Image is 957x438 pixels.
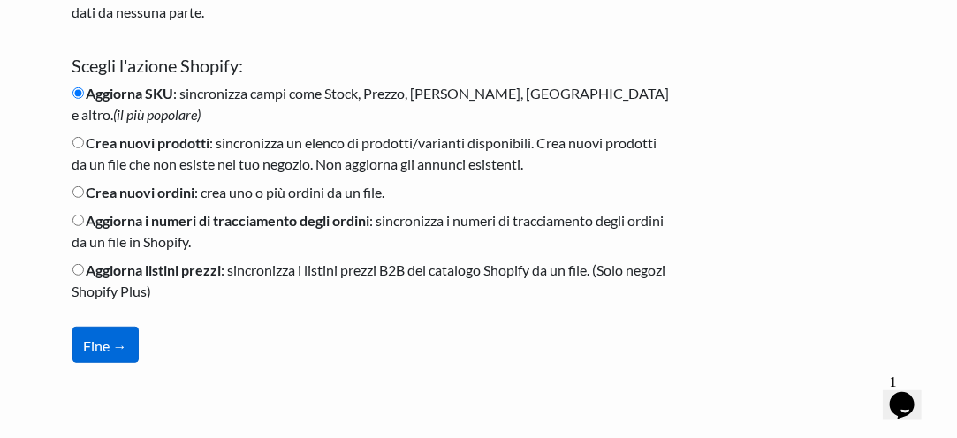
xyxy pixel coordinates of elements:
[87,184,195,200] font: Crea nuovi ordini
[72,55,244,76] font: Scegli l'azione Shopify:
[84,337,127,354] font: Fine →
[72,327,139,363] button: Fine →
[87,85,174,102] font: Aggiorna SKU
[195,184,385,200] font: : crea uno o più ordini da un file.
[87,134,210,151] font: Crea nuovi prodotti
[883,367,939,420] iframe: widget di chat
[72,85,670,123] font: : sincronizza campi come Stock, Prezzo, [PERSON_NAME], [GEOGRAPHIC_DATA] e altro.
[72,261,666,299] font: : sincronizza i listini prezzi B2B del catalogo Shopify da un file. (Solo negozi Shopify Plus)
[72,264,84,276] input: Aggiorna listini prezzi: sincronizza i listini prezzi B2B del catalogo Shopify da un file. (Solo ...
[87,212,370,229] font: Aggiorna i numeri di tracciamento degli ordini
[114,106,201,123] font: (il più popolare)
[72,87,84,99] input: Aggiorna SKU: sincronizza campi come Stock, Prezzo, [PERSON_NAME], [GEOGRAPHIC_DATA] e altro.(il ...
[72,134,657,172] font: : sincronizza un elenco di prodotti/varianti disponibili. Crea nuovi prodotti da un file che non ...
[72,215,84,226] input: Aggiorna i numeri di tracciamento degli ordini: sincronizza i numeri di tracciamento degli ordini...
[72,186,84,198] input: Crea nuovi ordini: crea uno o più ordini da un file.
[72,137,84,148] input: Crea nuovi prodotti: sincronizza un elenco di prodotti/varianti disponibili. Crea nuovi prodotti ...
[87,261,222,278] font: Aggiorna listini prezzi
